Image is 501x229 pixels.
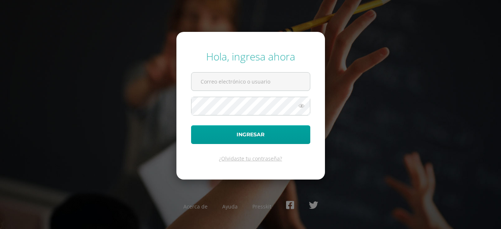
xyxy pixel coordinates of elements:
[222,203,238,210] a: Ayuda
[219,155,282,162] a: ¿Olvidaste tu contraseña?
[183,203,208,210] a: Acerca de
[191,73,310,91] input: Correo electrónico o usuario
[252,203,271,210] a: Presskit
[191,125,310,144] button: Ingresar
[191,49,310,63] div: Hola, ingresa ahora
